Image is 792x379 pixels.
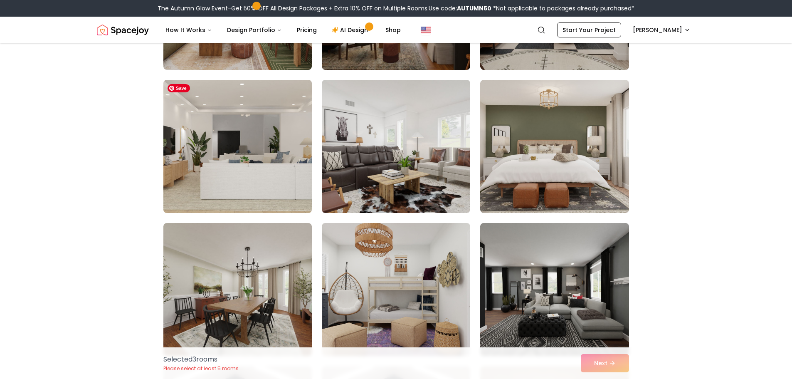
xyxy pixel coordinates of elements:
[159,22,219,38] button: How It Works
[159,22,407,38] nav: Main
[322,80,470,213] img: Room room-17
[168,84,190,92] span: Save
[480,80,629,213] img: Room room-18
[457,4,491,12] b: AUTUMN50
[429,4,491,12] span: Use code:
[290,22,323,38] a: Pricing
[160,77,316,216] img: Room room-16
[421,25,431,35] img: United States
[97,22,149,38] a: Spacejoy
[557,22,621,37] a: Start Your Project
[97,22,149,38] img: Spacejoy Logo
[163,354,239,364] p: Selected 3 room s
[322,223,470,356] img: Room room-20
[480,223,629,356] img: Room room-21
[379,22,407,38] a: Shop
[628,22,696,37] button: [PERSON_NAME]
[158,4,634,12] div: The Autumn Glow Event-Get 50% OFF All Design Packages + Extra 10% OFF on Multiple Rooms.
[163,223,312,356] img: Room room-19
[491,4,634,12] span: *Not applicable to packages already purchased*
[163,365,239,372] p: Please select at least 5 rooms
[325,22,377,38] a: AI Design
[220,22,289,38] button: Design Portfolio
[97,17,696,43] nav: Global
